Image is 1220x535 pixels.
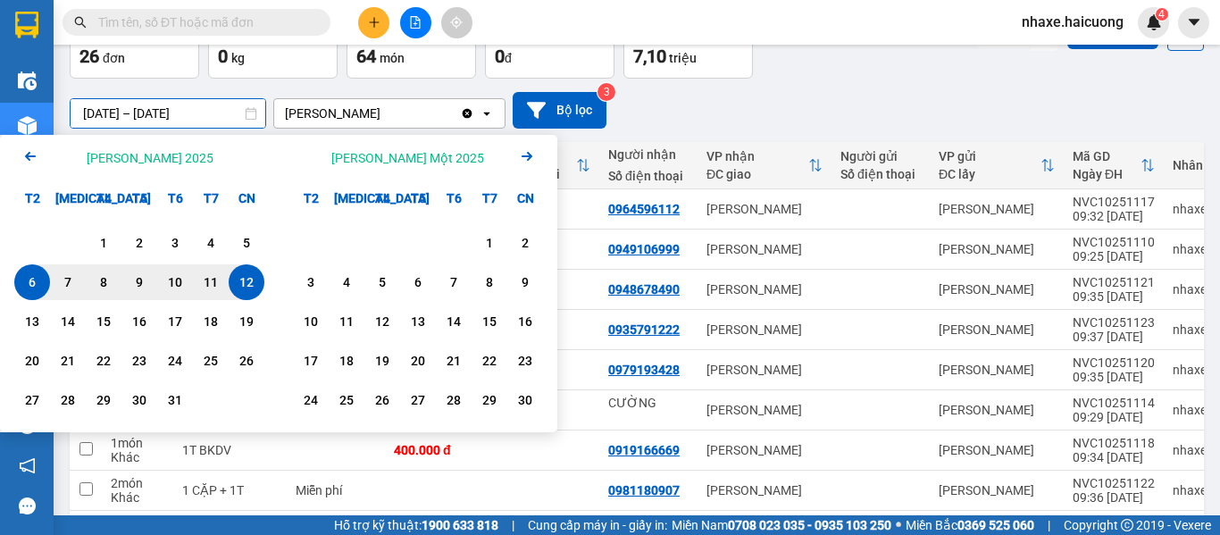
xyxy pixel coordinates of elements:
[14,382,50,418] div: Choose Thứ Hai, tháng 10 27 2025. It's available.
[1158,8,1165,21] span: 4
[436,343,472,379] div: Choose Thứ Sáu, tháng 11 21 2025. It's available.
[405,272,430,293] div: 6
[608,443,680,457] div: 0919166669
[163,232,188,254] div: 3
[182,483,278,497] div: 1 CẶP + 1T
[98,13,309,32] input: Tìm tên, số ĐT hoặc mã đơn
[608,396,689,410] div: CƯỜNG
[460,106,474,121] svg: Clear value
[368,16,380,29] span: plus
[608,202,680,216] div: 0964596112
[193,343,229,379] div: Choose Thứ Bảy, tháng 10 25 2025. It's available.
[1073,330,1155,344] div: 09:37 [DATE]
[472,382,507,418] div: Choose Thứ Bảy, tháng 11 29 2025. It's available.
[74,16,87,29] span: search
[163,389,188,411] div: 31
[229,343,264,379] div: Choose Chủ Nhật, tháng 10 26 2025. It's available.
[516,146,538,167] svg: Arrow Right
[513,272,538,293] div: 9
[364,343,400,379] div: Choose Thứ Tư, tháng 11 19 2025. It's available.
[1073,315,1155,330] div: NVC10251123
[193,264,229,300] div: Choose Thứ Bảy, tháng 10 11 2025. It's available.
[298,311,323,332] div: 10
[1186,14,1202,30] span: caret-down
[505,51,512,65] span: đ
[127,389,152,411] div: 30
[293,264,329,300] div: Choose Thứ Hai, tháng 11 3 2025. It's available.
[157,382,193,418] div: Choose Thứ Sáu, tháng 10 31 2025. It's available.
[364,180,400,216] div: T4
[121,180,157,216] div: T5
[334,311,359,332] div: 11
[728,518,891,532] strong: 0708 023 035 - 0935 103 250
[957,518,1034,532] strong: 0369 525 060
[507,225,543,261] div: Choose Chủ Nhật, tháng 11 2 2025. It's available.
[441,7,472,38] button: aim
[91,232,116,254] div: 1
[516,146,538,170] button: Next month.
[400,264,436,300] div: Choose Thứ Năm, tháng 11 6 2025. It's available.
[55,350,80,372] div: 21
[507,304,543,339] div: Choose Chủ Nhật, tháng 11 16 2025. It's available.
[441,311,466,332] div: 14
[298,389,323,411] div: 24
[358,7,389,38] button: plus
[1073,450,1155,464] div: 09:34 [DATE]
[157,264,193,300] div: Choose Thứ Sáu, tháng 10 10 2025. It's available.
[1073,476,1155,490] div: NVC10251122
[422,518,498,532] strong: 1900 633 818
[163,350,188,372] div: 24
[193,180,229,216] div: T7
[18,116,37,135] img: warehouse-icon
[380,51,405,65] span: món
[55,272,80,293] div: 7
[229,225,264,261] div: Choose Chủ Nhật, tháng 10 5 2025. It's available.
[20,146,41,167] svg: Arrow Left
[50,343,86,379] div: Choose Thứ Ba, tháng 10 21 2025. It's available.
[706,149,808,163] div: VP nhận
[1073,396,1155,410] div: NVC10251114
[293,343,329,379] div: Choose Thứ Hai, tháng 11 17 2025. It's available.
[329,264,364,300] div: Choose Thứ Ba, tháng 11 4 2025. It's available.
[231,51,245,65] span: kg
[485,14,614,79] button: Đã thu0đ
[472,264,507,300] div: Choose Thứ Bảy, tháng 11 8 2025. It's available.
[513,389,538,411] div: 30
[706,282,823,297] div: [PERSON_NAME]
[229,264,264,300] div: Selected end date. Chủ Nhật, tháng 10 12 2025. It's available.
[405,389,430,411] div: 27
[436,180,472,216] div: T6
[234,272,259,293] div: 12
[14,304,50,339] div: Choose Thứ Hai, tháng 10 13 2025. It's available.
[18,71,37,90] img: warehouse-icon
[157,343,193,379] div: Choose Thứ Sáu, tháng 10 24 2025. It's available.
[182,443,278,457] div: 1T BKDV
[939,322,1055,337] div: [PERSON_NAME]
[364,382,400,418] div: Choose Thứ Tư, tháng 11 26 2025. It's available.
[71,99,265,128] input: Select a date range.
[127,232,152,254] div: 2
[405,350,430,372] div: 20
[15,12,38,38] img: logo-vxr
[234,350,259,372] div: 26
[1073,195,1155,209] div: NVC10251117
[394,443,483,457] div: 400.000 đ
[706,443,823,457] div: [PERSON_NAME]
[86,264,121,300] div: Choose Thứ Tư, tháng 10 8 2025. It's available.
[163,272,188,293] div: 10
[840,167,921,181] div: Số điện thoại
[293,382,329,418] div: Choose Thứ Hai, tháng 11 24 2025. It's available.
[364,304,400,339] div: Choose Thứ Tư, tháng 11 12 2025. It's available.
[55,311,80,332] div: 14
[91,350,116,372] div: 22
[103,51,125,65] span: đơn
[706,242,823,256] div: [PERSON_NAME]
[706,403,823,417] div: [PERSON_NAME]
[370,311,395,332] div: 12
[91,272,116,293] div: 8
[1048,515,1050,535] span: |
[472,343,507,379] div: Choose Thứ Bảy, tháng 11 22 2025. It's available.
[939,202,1055,216] div: [PERSON_NAME]
[480,106,494,121] svg: open
[441,389,466,411] div: 28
